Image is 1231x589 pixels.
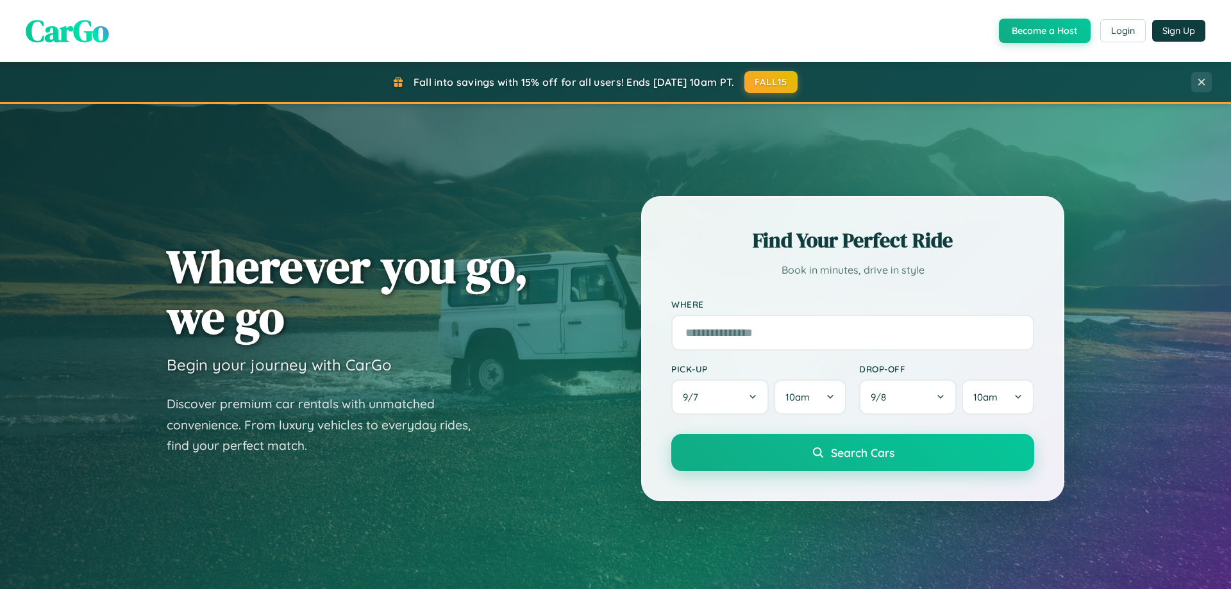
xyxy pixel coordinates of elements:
[167,394,487,456] p: Discover premium car rentals with unmatched convenience. From luxury vehicles to everyday rides, ...
[671,363,846,374] label: Pick-up
[1100,19,1146,42] button: Login
[683,391,705,403] span: 9 / 7
[671,434,1034,471] button: Search Cars
[744,71,798,93] button: FALL15
[831,445,894,460] span: Search Cars
[1152,20,1205,42] button: Sign Up
[859,363,1034,374] label: Drop-off
[973,391,998,403] span: 10am
[962,379,1034,415] button: 10am
[785,391,810,403] span: 10am
[671,299,1034,310] label: Where
[774,379,846,415] button: 10am
[871,391,892,403] span: 9 / 8
[26,10,109,52] span: CarGo
[167,355,392,374] h3: Begin your journey with CarGo
[859,379,957,415] button: 9/8
[671,226,1034,254] h2: Find Your Perfect Ride
[671,379,769,415] button: 9/7
[999,19,1091,43] button: Become a Host
[671,261,1034,279] p: Book in minutes, drive in style
[167,241,528,342] h1: Wherever you go, we go
[414,76,735,88] span: Fall into savings with 15% off for all users! Ends [DATE] 10am PT.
